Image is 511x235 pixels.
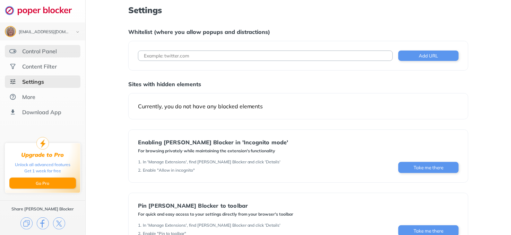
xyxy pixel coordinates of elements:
div: Control Panel [22,48,57,55]
img: download-app.svg [9,109,16,116]
button: Add URL [398,51,459,61]
img: x.svg [53,217,65,229]
img: logo-webpage.svg [5,6,79,15]
input: Example: twitter.com [138,51,393,61]
img: settings-selected.svg [9,78,16,85]
h1: Settings [128,6,469,15]
div: 2 . [138,168,141,173]
div: Get 1 week for free [24,168,61,174]
button: Go Pro [9,178,76,189]
img: chevron-bottom-black.svg [73,28,82,36]
div: Download App [22,109,61,116]
div: Content Filter [22,63,57,70]
div: Whitelist (where you allow popups and distractions) [128,28,469,35]
div: 1 . [138,159,141,165]
div: Upgrade to Pro [21,152,64,158]
img: ACg8ocKj9X1WMsTXOLNimT4YszAJ1DaAhJ7JK210q6DQSW6ineBt4ngB=s96-c [6,27,15,36]
img: social.svg [9,63,16,70]
div: More [22,93,35,100]
div: For quick and easy access to your settings directly from your browser's toolbar [138,211,294,217]
div: Pin [PERSON_NAME] Blocker to toolbar [138,202,294,209]
div: For browsing privately while maintaining the extension's functionality [138,148,288,154]
div: In 'Manage Extensions', find [PERSON_NAME] Blocker and click 'Details' [143,223,281,228]
button: Take me there [398,162,459,173]
div: 1 . [138,223,141,228]
img: about.svg [9,93,16,100]
img: features.svg [9,48,16,55]
div: Sites with hidden elements [128,81,469,88]
div: Unlock all advanced features [15,162,70,168]
div: Enabling [PERSON_NAME] Blocker in 'Incognito mode' [138,139,288,145]
img: facebook.svg [37,217,49,229]
img: copy.svg [20,217,33,229]
div: Enable "Allow in incognito" [143,168,195,173]
div: Settings [22,78,44,85]
div: wmhartwig@gmail.com [19,30,70,35]
div: Currently, you do not have any blocked elements [138,103,459,110]
img: upgrade-to-pro.svg [36,137,49,150]
div: Share [PERSON_NAME] Blocker [11,206,74,212]
div: In 'Manage Extensions', find [PERSON_NAME] Blocker and click 'Details' [143,159,281,165]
